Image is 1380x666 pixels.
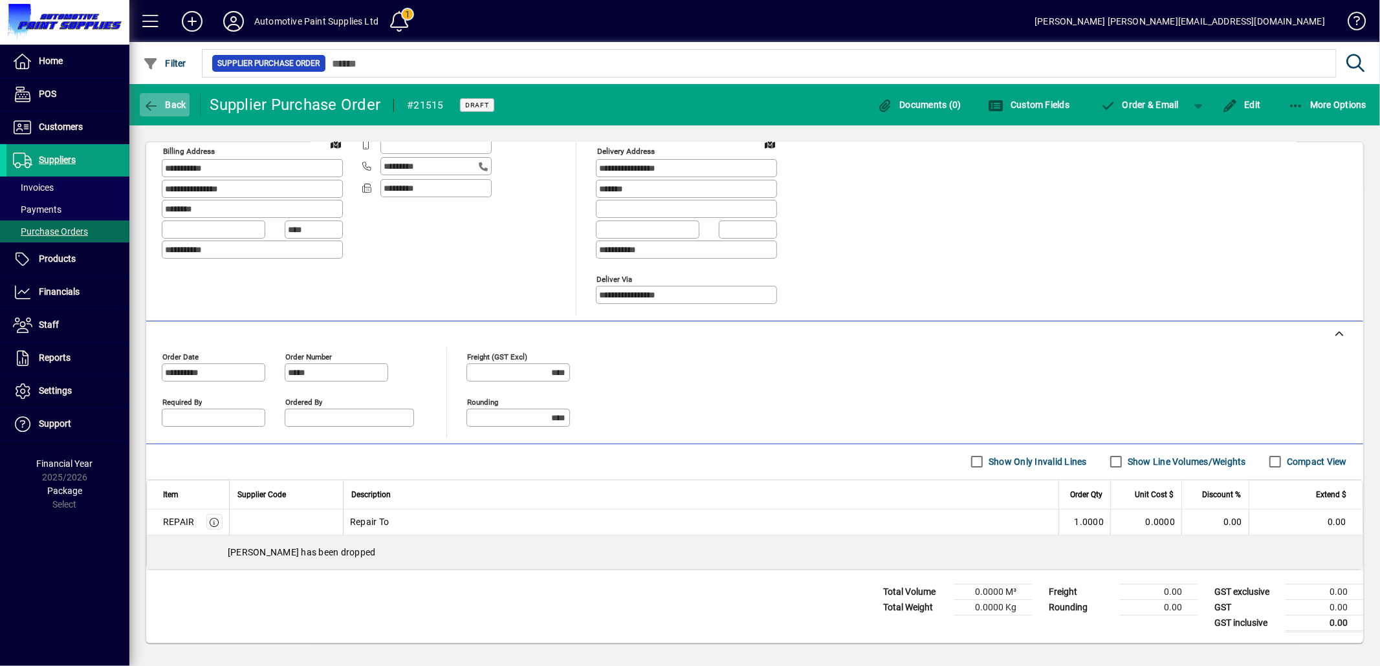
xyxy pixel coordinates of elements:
[989,100,1070,110] span: Custom Fields
[877,100,961,110] span: Documents (0)
[39,253,76,264] span: Products
[162,397,202,406] mat-label: Required by
[13,226,88,237] span: Purchase Orders
[467,397,498,406] mat-label: Rounding
[1249,510,1363,535] td: 0.00
[39,56,63,66] span: Home
[1286,584,1363,599] td: 0.00
[1035,11,1325,32] div: [PERSON_NAME] [PERSON_NAME][EMAIL_ADDRESS][DOMAIN_NAME]
[39,385,72,396] span: Settings
[877,599,954,615] td: Total Weight
[6,199,129,220] a: Payments
[874,93,965,116] button: Documents (0)
[1286,615,1363,631] td: 0.00
[1285,93,1370,116] button: More Options
[1120,584,1198,599] td: 0.00
[6,309,129,341] a: Staff
[1284,455,1347,468] label: Compact View
[1042,584,1120,599] td: Freight
[254,11,378,32] div: Automotive Paint Supplies Ltd
[39,122,83,132] span: Customers
[39,89,56,99] span: POS
[285,352,332,361] mat-label: Order number
[1093,93,1185,116] button: Order & Email
[350,515,389,528] span: Repair To
[163,515,195,528] div: REPAIR
[6,342,129,374] a: Reports
[1208,615,1286,631] td: GST inclusive
[6,408,129,440] a: Support
[985,93,1073,116] button: Custom Fields
[1208,599,1286,615] td: GST
[140,93,190,116] button: Back
[39,352,71,363] span: Reports
[285,397,322,406] mat-label: Ordered by
[1125,455,1246,468] label: Show Line Volumes/Weights
[6,276,129,308] a: Financials
[1338,3,1364,45] a: Knowledge Base
[1219,93,1264,116] button: Edit
[986,455,1087,468] label: Show Only Invalid Lines
[1286,599,1363,615] td: 0.00
[213,10,254,33] button: Profile
[217,57,320,70] span: Supplier Purchase Order
[37,458,93,469] span: Financial Year
[1208,584,1286,599] td: GST exclusive
[210,94,381,115] div: Supplier Purchase Order
[171,10,213,33] button: Add
[1042,599,1120,615] td: Rounding
[1110,510,1181,535] td: 0.0000
[760,133,780,154] a: View on map
[162,352,199,361] mat-label: Order date
[143,100,186,110] span: Back
[6,375,129,407] a: Settings
[1181,510,1249,535] td: 0.00
[1135,488,1174,502] span: Unit Cost $
[39,155,76,165] span: Suppliers
[6,220,129,242] a: Purchase Orders
[39,286,80,297] span: Financials
[13,182,54,193] span: Invoices
[465,101,489,109] span: Draft
[6,243,129,275] a: Products
[467,352,527,361] mat-label: Freight (GST excl)
[47,486,82,496] span: Package
[954,599,1032,615] td: 0.0000 Kg
[6,45,129,78] a: Home
[1222,100,1261,110] span: Edit
[13,204,61,215] span: Payments
[325,133,346,154] a: View on map
[1070,488,1102,502] span: Order Qty
[6,111,129,144] a: Customers
[351,488,391,502] span: Description
[1058,510,1110,535] td: 1.0000
[1288,100,1367,110] span: More Options
[954,584,1032,599] td: 0.0000 M³
[237,488,286,502] span: Supplier Code
[147,535,1363,569] div: [PERSON_NAME] has been dropped
[6,78,129,111] a: POS
[1316,488,1346,502] span: Extend $
[163,488,179,502] span: Item
[1202,488,1241,502] span: Discount %
[140,52,190,75] button: Filter
[1100,100,1179,110] span: Order & Email
[597,274,632,283] mat-label: Deliver via
[129,93,201,116] app-page-header-button: Back
[143,58,186,69] span: Filter
[407,95,444,116] div: #21515
[1120,599,1198,615] td: 0.00
[877,584,954,599] td: Total Volume
[6,177,129,199] a: Invoices
[39,418,71,429] span: Support
[39,319,59,330] span: Staff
